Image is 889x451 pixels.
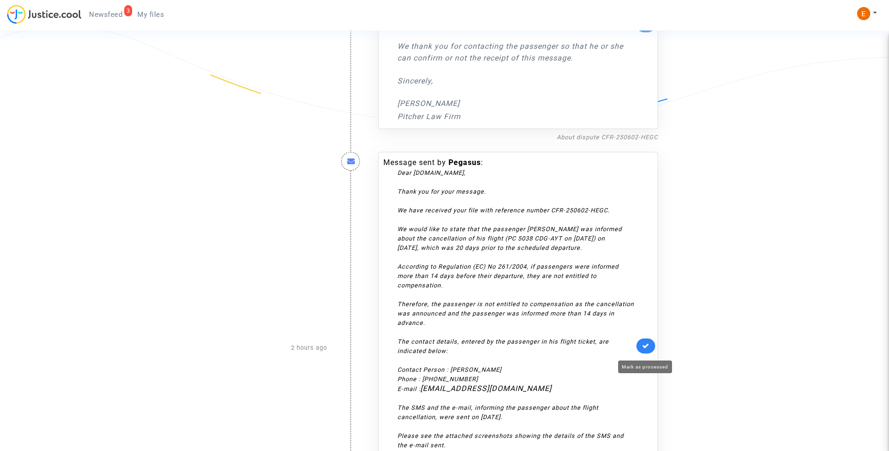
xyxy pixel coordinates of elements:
[130,8,172,22] a: My files
[89,10,122,19] span: Newsfeed
[397,75,634,87] p: Sincerely,
[420,384,552,393] a: [EMAIL_ADDRESS][DOMAIN_NAME]
[397,98,634,109] p: [PERSON_NAME]
[82,8,130,22] a: 3Newsfeed
[397,111,634,122] p: Pitcher Law Firm
[7,5,82,24] img: jc-logo.svg
[557,134,658,141] a: About dispute CFR-250602-HEGC
[137,10,164,19] span: My files
[397,40,634,64] p: We thank you for contacting the passenger so that he or she can confirm or not the receipt of thi...
[448,158,481,167] b: Pegasus
[124,5,133,16] div: 3
[857,7,870,20] img: ACg8ocIeiFvHKe4dA5oeRFd_CiCnuxWUEc1A2wYhRJE3TTWt=s96-c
